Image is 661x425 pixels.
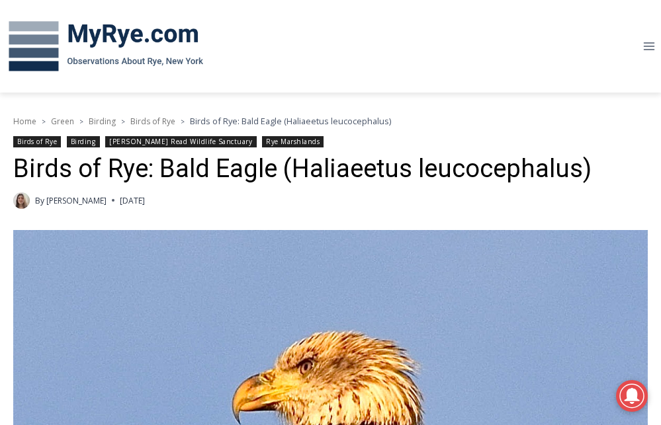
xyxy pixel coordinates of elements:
[13,136,61,147] a: Birds of Rye
[13,114,648,128] nav: Breadcrumbs
[35,194,44,207] span: By
[105,136,256,147] a: [PERSON_NAME] Read Wildlife Sanctuary
[42,117,46,126] span: >
[121,117,125,126] span: >
[67,136,100,147] a: Birding
[130,116,175,127] a: Birds of Rye
[79,117,83,126] span: >
[181,117,185,126] span: >
[89,116,116,127] a: Birding
[637,36,661,56] button: Open menu
[13,192,30,209] img: (PHOTO: MyRye.com intern Amélie Coghlan, 2025. Contributed.)
[120,194,145,207] time: [DATE]
[51,116,74,127] a: Green
[190,115,391,127] span: Birds of Rye: Bald Eagle (Haliaeetus leucocephalus)
[13,192,30,209] a: Author image
[13,154,648,184] h1: Birds of Rye: Bald Eagle (Haliaeetus leucocephalus)
[262,136,324,147] a: Rye Marshlands
[13,116,36,127] a: Home
[46,195,107,206] a: [PERSON_NAME]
